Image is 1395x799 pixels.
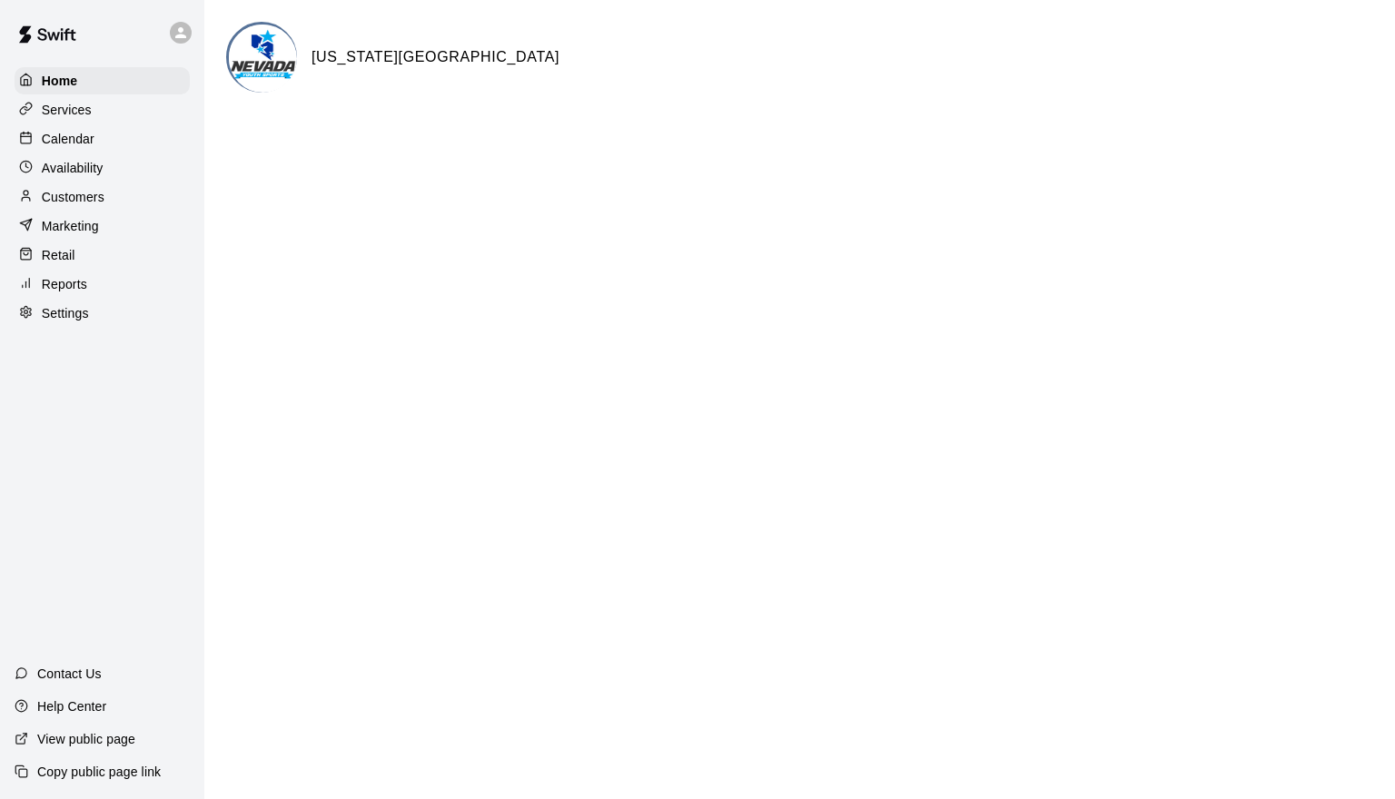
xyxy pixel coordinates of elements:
[37,763,161,781] p: Copy public page link
[42,188,104,206] p: Customers
[42,101,92,119] p: Services
[37,697,106,715] p: Help Center
[229,25,297,93] img: Nevada Youth Sports Center logo
[42,130,94,148] p: Calendar
[15,242,190,269] a: Retail
[42,246,75,264] p: Retail
[312,45,559,69] h6: [US_STATE][GEOGRAPHIC_DATA]
[15,271,190,298] a: Reports
[42,275,87,293] p: Reports
[42,72,78,90] p: Home
[15,96,190,123] a: Services
[15,183,190,211] a: Customers
[15,125,190,153] a: Calendar
[15,212,190,240] a: Marketing
[42,304,89,322] p: Settings
[37,665,102,683] p: Contact Us
[37,730,135,748] p: View public page
[42,217,99,235] p: Marketing
[15,300,190,327] a: Settings
[15,154,190,182] a: Availability
[42,159,104,177] p: Availability
[15,67,190,94] a: Home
